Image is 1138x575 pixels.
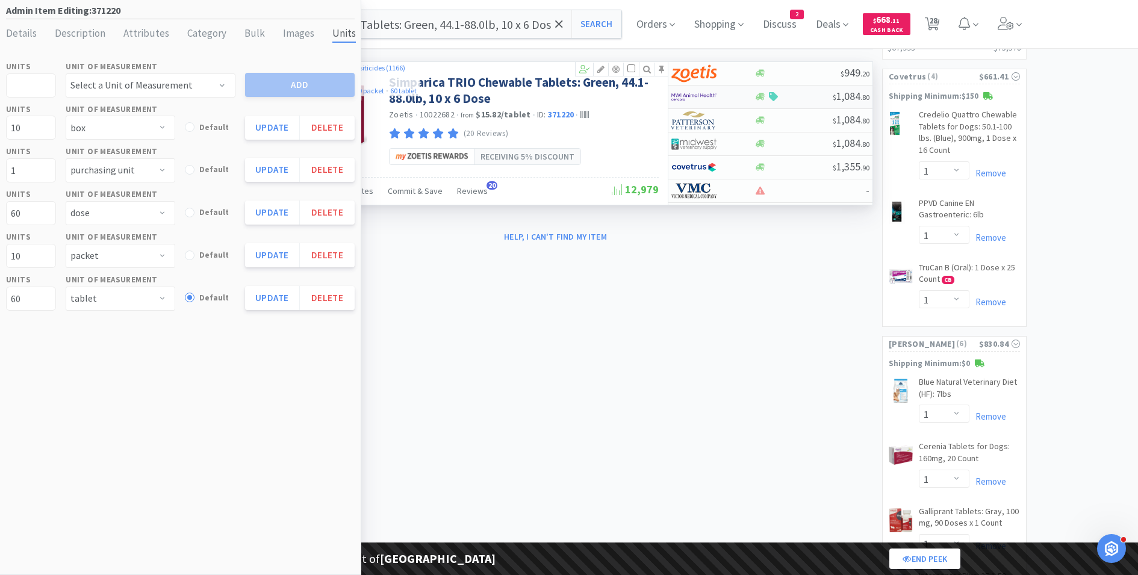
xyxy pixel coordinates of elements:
[919,506,1020,534] a: Galliprant Tablets: Gray, 100 mg, 90 Doses x 1 Count
[389,148,581,165] a: Receiving 5% DISCOUNT
[548,109,574,120] span: 371220
[55,25,105,43] div: Description
[245,116,300,140] button: Update
[283,25,314,43] div: Images
[969,411,1006,422] a: Remove
[671,158,717,176] img: 77fca1acd8b6420a9015268ca798ef17_1.png
[388,185,443,196] span: Commit & Save
[969,167,1006,179] a: Remove
[355,86,384,95] a: 10 packet
[889,549,960,569] a: End Peek
[123,25,169,43] div: Attributes
[833,140,836,149] span: $
[6,274,31,287] label: Units
[919,262,1020,290] a: TruCan B (Oral): 1 Dose x 25 Count CB
[194,164,234,175] span: Default
[833,113,869,126] span: 1,084
[919,441,1020,469] a: Cerenia Tablets for Dogs: 160mg, 20 Count
[487,181,497,190] span: 20
[979,70,1020,83] div: $661.41
[860,163,869,172] span: . 90
[889,508,913,532] img: 357e5081654b4efeaae4e809bbbb7a5a_207352.jpeg
[969,476,1006,487] a: Remove
[833,163,836,172] span: $
[889,379,913,403] img: db45b5dd77ef4c6da8b6e5d65bd8be64_386017.jpeg
[66,231,158,244] label: Unit of Measurement
[6,146,31,158] label: Units
[969,540,1006,552] a: Remove
[396,153,468,160] img: 01d87e0a91f4416492eb6a471a119fa0_5.png
[873,14,900,25] span: 668
[300,116,355,140] button: Delete
[456,110,459,120] span: ·
[863,8,910,40] a: $668.11Cash Back
[860,116,869,125] span: . 80
[244,25,265,43] div: Bulk
[860,140,869,149] span: . 80
[66,146,158,158] label: Unit of Measurement
[461,111,474,119] span: from
[194,250,234,260] span: Default
[476,109,530,120] strong: $15.82 / tablet
[300,200,355,225] button: Delete
[671,111,717,129] img: f5e969b455434c6296c6d81ef179fa71_3.png
[245,286,300,310] button: Update
[889,70,926,83] span: Covetrus
[833,160,869,173] span: 1,355
[6,188,31,201] label: Units
[420,109,455,120] span: 10022682
[889,111,901,135] img: 868b877fb8c74fc48728056354f79e3c_777170.png
[833,116,836,125] span: $
[300,286,355,310] button: Delete
[386,86,388,95] span: ·
[920,20,945,31] a: 28
[993,43,1021,52] h3: $
[245,243,300,267] button: Update
[919,197,1020,226] a: PPVD Canine EN Gastroenteric: 6lb
[841,69,844,78] span: $
[841,66,869,79] span: 949
[480,150,574,163] span: Receiving 5% DISCOUNT
[6,104,31,116] label: Units
[415,110,418,120] span: ·
[537,109,574,120] span: ID:
[245,158,300,182] button: Update
[889,264,913,288] img: 749a3c5ade9a486cb2da9b46eab02218_34755.png
[576,110,578,120] span: ·
[926,70,978,82] span: ( 4 )
[66,61,158,73] label: Unit of Measurement
[873,17,876,25] span: $
[245,200,300,225] button: Update
[571,10,621,38] button: Search
[300,243,355,267] button: Delete
[979,337,1020,350] div: $830.84
[883,90,1026,103] p: Shipping Minimum: $150
[187,25,226,43] div: Category
[833,89,869,103] span: 1,084
[1097,534,1126,563] iframe: Intercom live chat
[919,376,1020,405] a: Blue Natural Veterinary Diet (HF): 7lbs
[883,358,1026,370] p: Shipping Minimum: $0
[889,443,913,467] img: 3908bdf5bb6747959f96d5d042e9bdf3_562750.jpeg
[497,226,614,247] button: Help, I can't find my item
[380,551,496,566] strong: [GEOGRAPHIC_DATA]
[194,293,234,303] span: Default
[6,61,31,73] label: Units
[389,109,414,120] a: Zoetis
[194,207,234,217] span: Default
[891,17,900,25] span: . 11
[464,128,509,140] p: (20 Reviews)
[671,88,717,106] img: f6b2451649754179b5b4e0c70c3f7cb0_2.png
[66,104,158,116] label: Unit of Measurement
[870,27,903,35] span: Cash Back
[758,19,801,30] a: Discuss2
[860,93,869,102] span: . 80
[866,183,869,197] span: -
[6,25,37,43] div: Details
[612,182,659,196] span: 12,979
[833,93,836,102] span: $
[352,185,373,196] span: Notes
[860,69,869,78] span: . 20
[919,109,1020,161] a: Credelio Quattro Chewable Tablets for Dogs: 50.1-100 lbs. (Blue), 900mg, 1 Dose x 16 Count
[202,10,621,38] input: Search by item, sku, manufacturer, ingredient, size...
